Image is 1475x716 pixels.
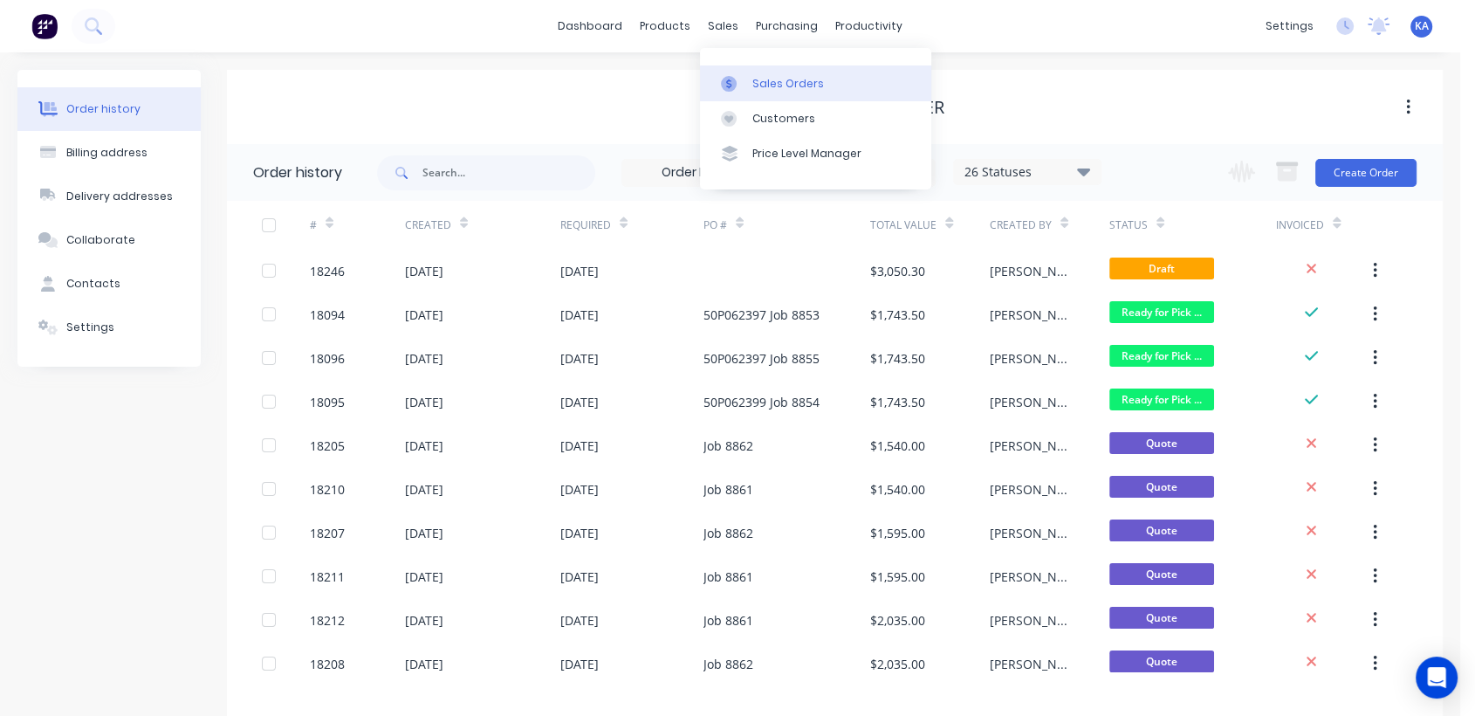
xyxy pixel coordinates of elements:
[1109,607,1214,629] span: Quote
[405,437,443,455] div: [DATE]
[310,306,345,324] div: 18094
[560,262,599,280] div: [DATE]
[310,262,345,280] div: 18246
[870,217,936,233] div: Total Value
[253,162,342,183] div: Order history
[703,437,753,455] div: Job 8862
[405,655,443,673] div: [DATE]
[1276,217,1324,233] div: Invoiced
[700,65,931,100] a: Sales Orders
[700,136,931,171] a: Price Level Manager
[405,349,443,368] div: [DATE]
[1109,301,1214,323] span: Ready for Pick ...
[990,393,1074,411] div: [PERSON_NAME]
[405,306,443,324] div: [DATE]
[310,437,345,455] div: 18205
[699,13,747,39] div: sales
[310,201,405,249] div: #
[870,611,925,630] div: $2,035.00
[310,524,345,542] div: 18207
[990,655,1074,673] div: [PERSON_NAME]
[66,232,135,248] div: Collaborate
[990,306,1074,324] div: [PERSON_NAME]
[310,655,345,673] div: 18208
[560,568,599,586] div: [DATE]
[310,611,345,630] div: 18212
[1109,258,1214,279] span: Draft
[405,568,443,586] div: [DATE]
[560,217,611,233] div: Required
[703,611,753,630] div: Job 8861
[703,217,727,233] div: PO #
[560,349,599,368] div: [DATE]
[310,568,345,586] div: 18211
[870,437,925,455] div: $1,540.00
[405,393,443,411] div: [DATE]
[703,393,820,411] div: 50P062399 Job 8854
[1109,201,1276,249] div: Status
[703,306,820,324] div: 50P062397 Job 8853
[310,217,317,233] div: #
[560,201,703,249] div: Required
[631,13,699,39] div: products
[66,101,141,117] div: Order history
[752,76,824,92] div: Sales Orders
[703,568,753,586] div: Job 8861
[752,111,815,127] div: Customers
[560,437,599,455] div: [DATE]
[17,218,201,262] button: Collaborate
[870,393,925,411] div: $1,743.50
[990,524,1074,542] div: [PERSON_NAME]
[405,201,560,249] div: Created
[703,524,753,542] div: Job 8862
[560,393,599,411] div: [DATE]
[310,349,345,368] div: 18096
[17,306,201,349] button: Settings
[622,160,769,186] input: Order Date
[66,145,147,161] div: Billing address
[1109,217,1148,233] div: Status
[990,349,1074,368] div: [PERSON_NAME]
[870,655,925,673] div: $2,035.00
[827,13,911,39] div: productivity
[1109,389,1214,410] span: Ready for Pick ...
[1415,18,1429,34] span: KA
[1109,345,1214,367] span: Ready for Pick ...
[870,524,925,542] div: $1,595.00
[560,524,599,542] div: [DATE]
[66,189,173,204] div: Delivery addresses
[954,162,1101,182] div: 26 Statuses
[1109,563,1214,585] span: Quote
[560,611,599,630] div: [DATE]
[1109,520,1214,541] span: Quote
[870,480,925,499] div: $1,540.00
[700,101,931,136] a: Customers
[17,87,201,131] button: Order history
[870,349,925,368] div: $1,743.50
[405,611,443,630] div: [DATE]
[990,568,1074,586] div: [PERSON_NAME]
[560,480,599,499] div: [DATE]
[1109,432,1214,454] span: Quote
[310,480,345,499] div: 18210
[990,437,1074,455] div: [PERSON_NAME]
[990,480,1074,499] div: [PERSON_NAME]
[990,611,1074,630] div: [PERSON_NAME]
[870,568,925,586] div: $1,595.00
[405,262,443,280] div: [DATE]
[1416,657,1458,699] div: Open Intercom Messenger
[870,201,990,249] div: Total Value
[549,13,631,39] a: dashboard
[1109,651,1214,672] span: Quote
[703,349,820,368] div: 50P062397 Job 8855
[990,217,1052,233] div: Created By
[310,393,345,411] div: 18095
[990,201,1109,249] div: Created By
[1109,476,1214,498] span: Quote
[747,13,827,39] div: purchasing
[726,97,944,118] div: Berendsen Fluid Power
[405,524,443,542] div: [DATE]
[1315,159,1417,187] button: Create Order
[870,262,925,280] div: $3,050.30
[703,201,870,249] div: PO #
